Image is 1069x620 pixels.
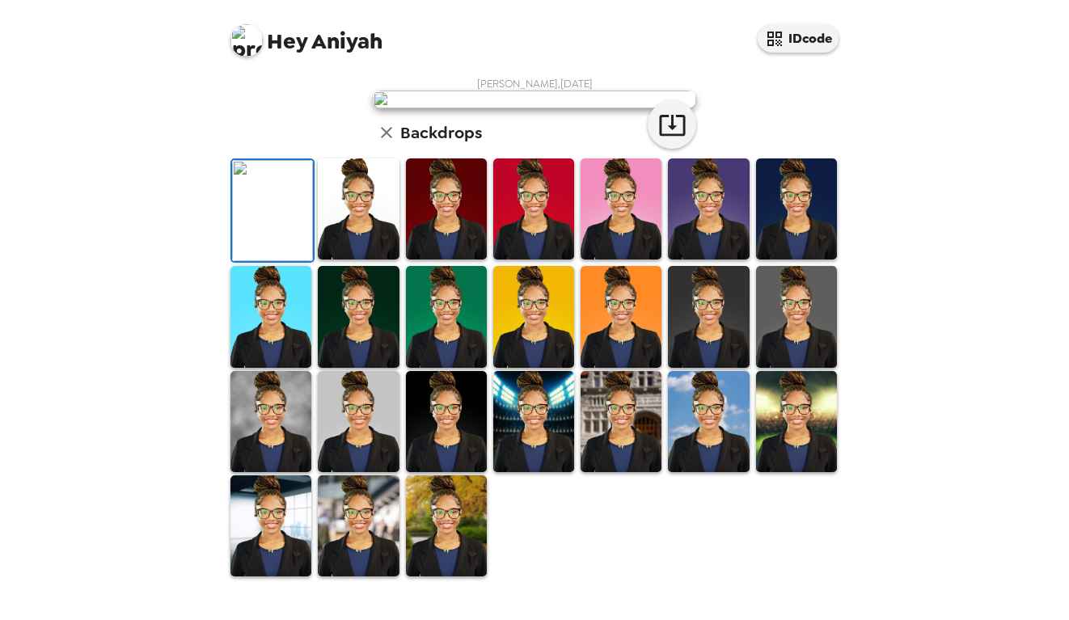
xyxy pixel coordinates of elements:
span: Aniyah [230,16,382,53]
img: Original [232,160,313,261]
img: profile pic [230,24,263,57]
img: user [373,91,696,108]
span: Hey [267,27,307,56]
span: [PERSON_NAME] , [DATE] [477,77,593,91]
h6: Backdrops [400,120,482,146]
button: IDcode [758,24,839,53]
